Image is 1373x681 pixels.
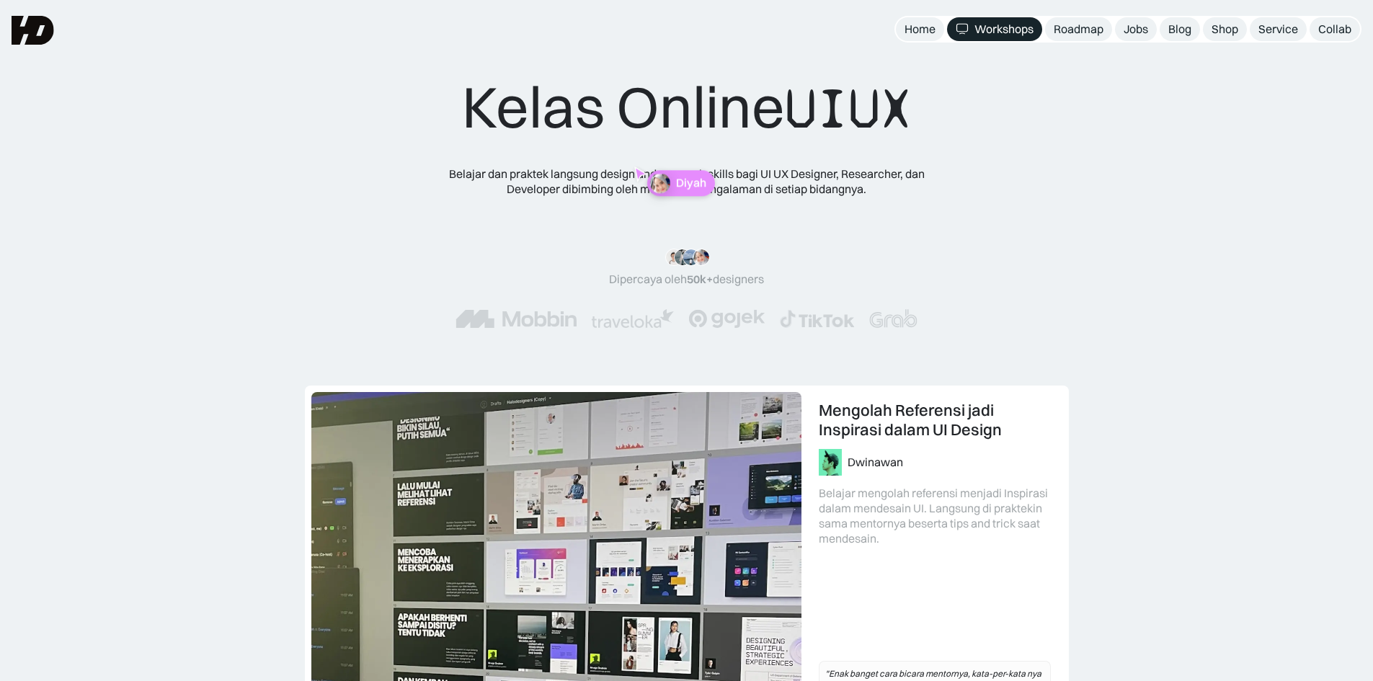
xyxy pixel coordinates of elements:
[896,17,944,41] a: Home
[462,72,912,143] div: Kelas Online
[1168,22,1191,37] div: Blog
[1115,17,1157,41] a: Jobs
[1045,17,1112,41] a: Roadmap
[675,177,706,190] p: Diyah
[1160,17,1200,41] a: Blog
[785,74,912,143] span: UIUX
[609,272,764,287] div: Dipercaya oleh designers
[1310,17,1360,41] a: Collab
[1203,17,1247,41] a: Shop
[1124,22,1148,37] div: Jobs
[947,17,1042,41] a: Workshops
[687,272,713,286] span: 50k+
[974,22,1034,37] div: Workshops
[905,22,936,37] div: Home
[1250,17,1307,41] a: Service
[1258,22,1298,37] div: Service
[1318,22,1351,37] div: Collab
[1212,22,1238,37] div: Shop
[427,166,946,197] div: Belajar dan praktek langsung design and research skills bagi UI UX Designer, Researcher, dan Deve...
[1054,22,1103,37] div: Roadmap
